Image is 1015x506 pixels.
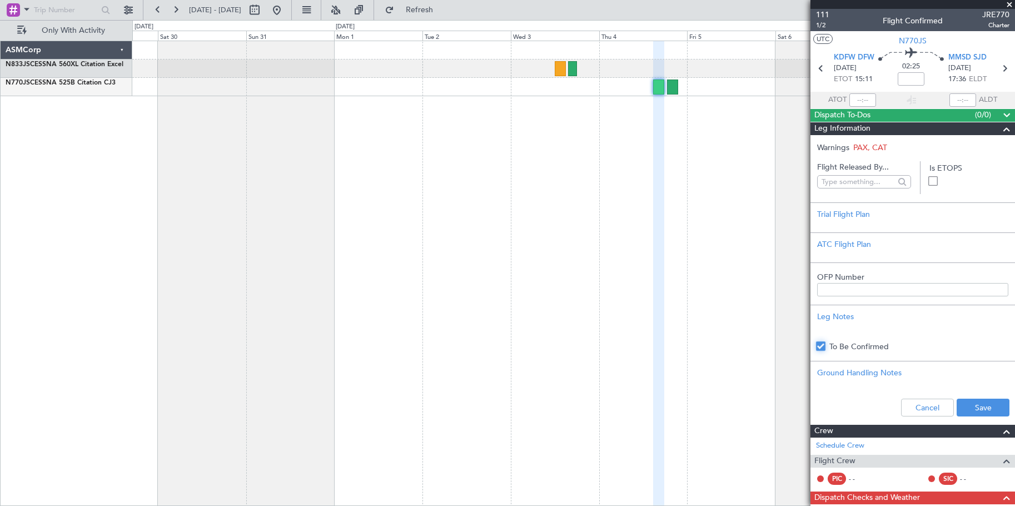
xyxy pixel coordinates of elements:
div: [DATE] [135,22,153,32]
span: KDFW DFW [834,52,874,63]
input: Type something... [822,173,894,190]
span: 02:25 [902,61,920,72]
button: Refresh [380,1,446,19]
div: Tue 2 [422,31,511,41]
div: Mon 1 [334,31,422,41]
span: N770JS [899,35,927,47]
div: Sat 30 [158,31,246,41]
label: To Be Confirmed [829,341,889,353]
span: [DATE] [834,63,857,74]
button: UTC [813,34,833,44]
span: Refresh [396,6,443,14]
span: 111 [816,9,829,21]
span: [DATE] - [DATE] [189,5,241,15]
span: Dispatch Checks and Weather [814,492,920,504]
span: (0/0) [975,109,991,121]
span: 17:36 [948,74,966,85]
span: Crew [814,425,833,438]
input: Trip Number [34,2,98,18]
span: ATOT [828,95,847,106]
button: Cancel [901,399,954,416]
span: ELDT [969,74,987,85]
input: --:-- [849,93,876,107]
span: ETOT [834,74,852,85]
span: N833JS [6,61,30,68]
div: ATC Flight Plan [817,239,1008,250]
span: Flight Crew [814,455,855,468]
a: N833JSCESSNA 560XL Citation Excel [6,61,123,68]
div: Trial Flight Plan [817,209,1008,220]
label: OFP Number [817,271,1008,283]
a: N770JSCESSNA 525B Citation CJ3 [6,80,116,86]
span: Only With Activity [29,27,117,34]
span: MMSD SJD [948,52,987,63]
div: [DATE] [336,22,355,32]
div: Flight Confirmed [883,15,943,27]
button: Only With Activity [12,22,121,39]
div: - - [849,474,874,484]
div: PIC [828,473,846,485]
div: Warnings [810,142,1015,153]
span: Flight Released By... [817,161,911,173]
div: Thu 4 [599,31,688,41]
a: Schedule Crew [816,440,864,452]
span: 15:11 [855,74,873,85]
div: - - [960,474,985,484]
div: Fri 5 [687,31,775,41]
div: SIC [939,473,957,485]
span: Charter [982,21,1009,30]
div: Ground Handling Notes [817,367,1008,379]
button: Save [957,399,1009,416]
span: JRE770 [982,9,1009,21]
span: N770JS [6,80,30,86]
span: 1/2 [816,21,829,30]
span: PAX, CAT [853,142,887,153]
div: Wed 3 [511,31,599,41]
span: Leg Information [814,122,870,135]
div: Leg Notes [817,311,1008,323]
span: Dispatch To-Dos [814,109,870,122]
span: ALDT [979,95,997,106]
span: [DATE] [948,63,971,74]
div: Sat 6 [775,31,864,41]
label: Is ETOPS [929,162,1008,174]
div: Sun 31 [246,31,335,41]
